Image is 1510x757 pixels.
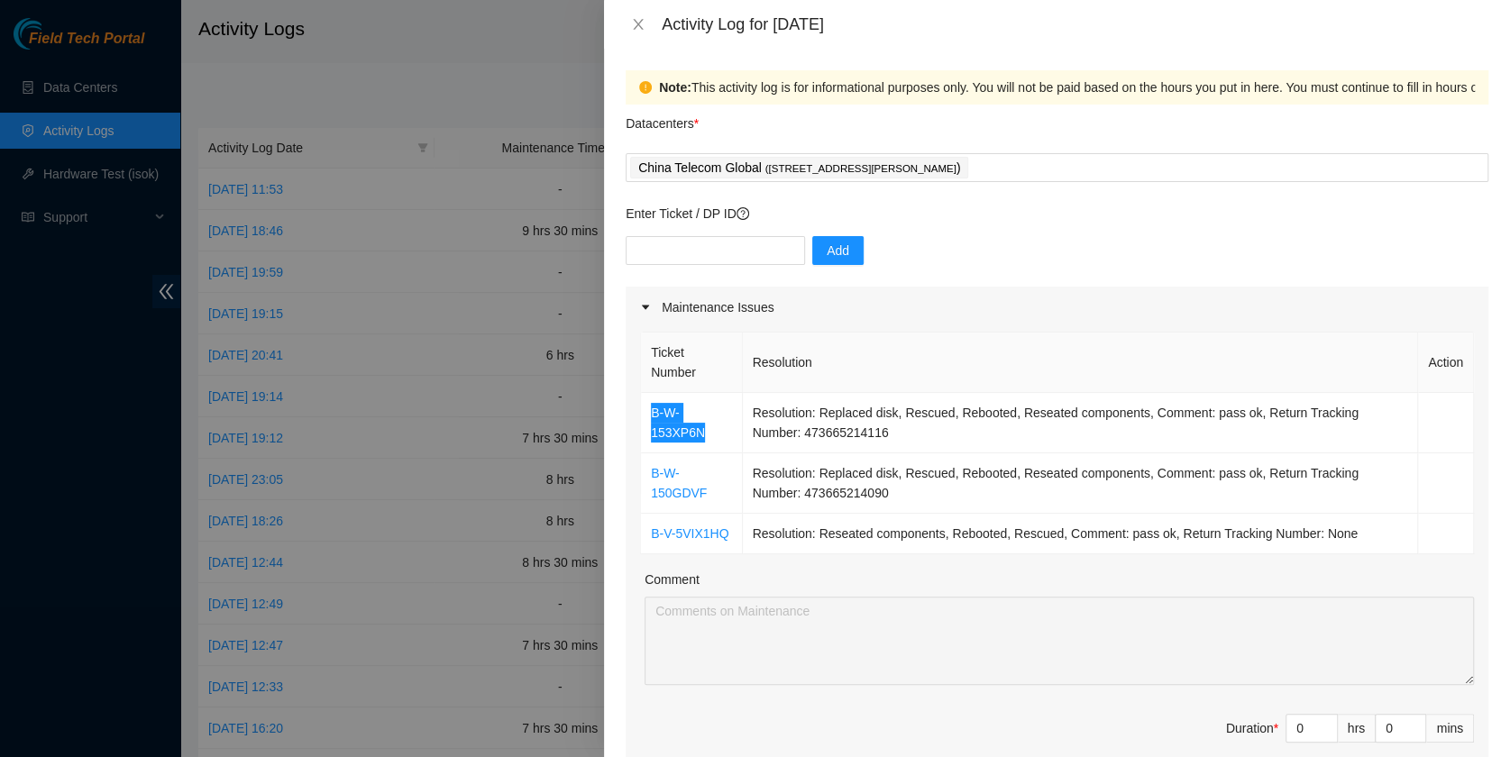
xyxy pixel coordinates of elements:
[1418,333,1474,393] th: Action
[626,16,651,33] button: Close
[737,207,749,220] span: question-circle
[651,526,728,541] a: B-V-5VIX1HQ
[743,333,1419,393] th: Resolution
[641,333,743,393] th: Ticket Number
[827,241,849,260] span: Add
[626,287,1488,328] div: Maintenance Issues
[662,14,1488,34] div: Activity Log for [DATE]
[645,570,700,589] label: Comment
[651,406,705,440] a: B-W-153XP6N
[812,236,864,265] button: Add
[639,81,652,94] span: exclamation-circle
[638,158,960,178] p: China Telecom Global )
[626,105,699,133] p: Datacenters
[765,163,956,174] span: ( [STREET_ADDRESS][PERSON_NAME]
[626,204,1488,223] p: Enter Ticket / DP ID
[743,514,1419,554] td: Resolution: Reseated components, Rebooted, Rescued, Comment: pass ok, Return Tracking Number: None
[659,78,691,97] strong: Note:
[1226,718,1278,738] div: Duration
[743,453,1419,514] td: Resolution: Replaced disk, Rescued, Rebooted, Reseated components, Comment: pass ok, Return Track...
[631,17,645,32] span: close
[645,597,1474,685] textarea: Comment
[1426,714,1474,743] div: mins
[1338,714,1376,743] div: hrs
[743,393,1419,453] td: Resolution: Replaced disk, Rescued, Rebooted, Reseated components, Comment: pass ok, Return Track...
[651,466,707,500] a: B-W-150GDVF
[640,302,651,313] span: caret-right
